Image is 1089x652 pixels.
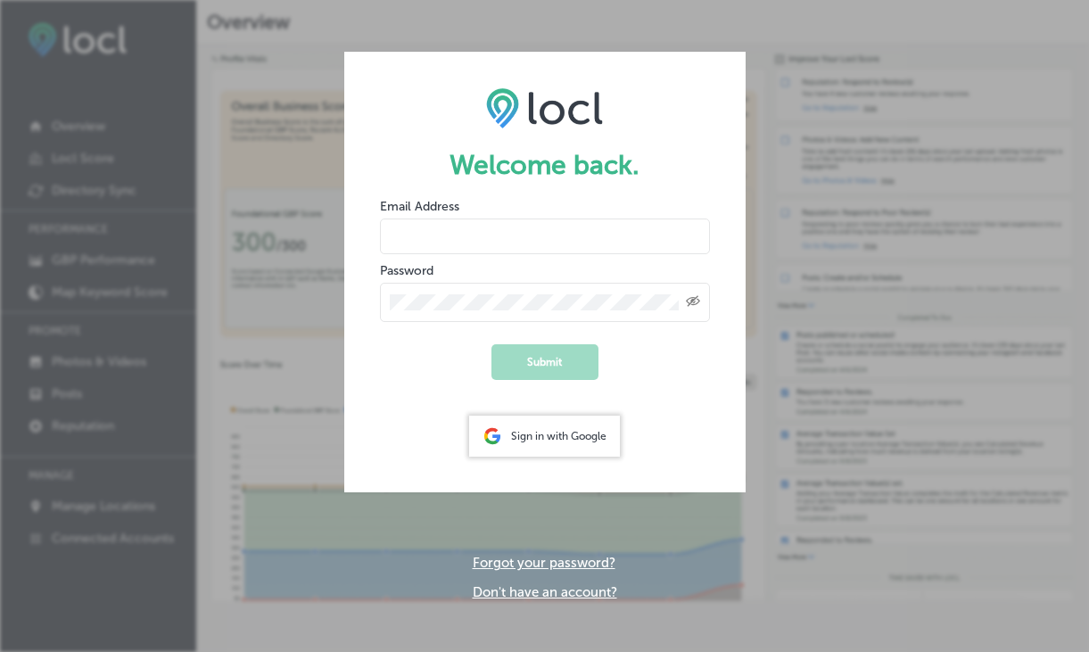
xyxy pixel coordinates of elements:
[491,344,598,380] button: Submit
[486,87,603,128] img: LOCL logo
[473,584,617,600] a: Don't have an account?
[686,294,700,310] span: Toggle password visibility
[469,416,620,457] div: Sign in with Google
[473,555,615,571] a: Forgot your password?
[380,149,710,181] h1: Welcome back.
[380,199,459,214] label: Email Address
[380,263,433,278] label: Password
